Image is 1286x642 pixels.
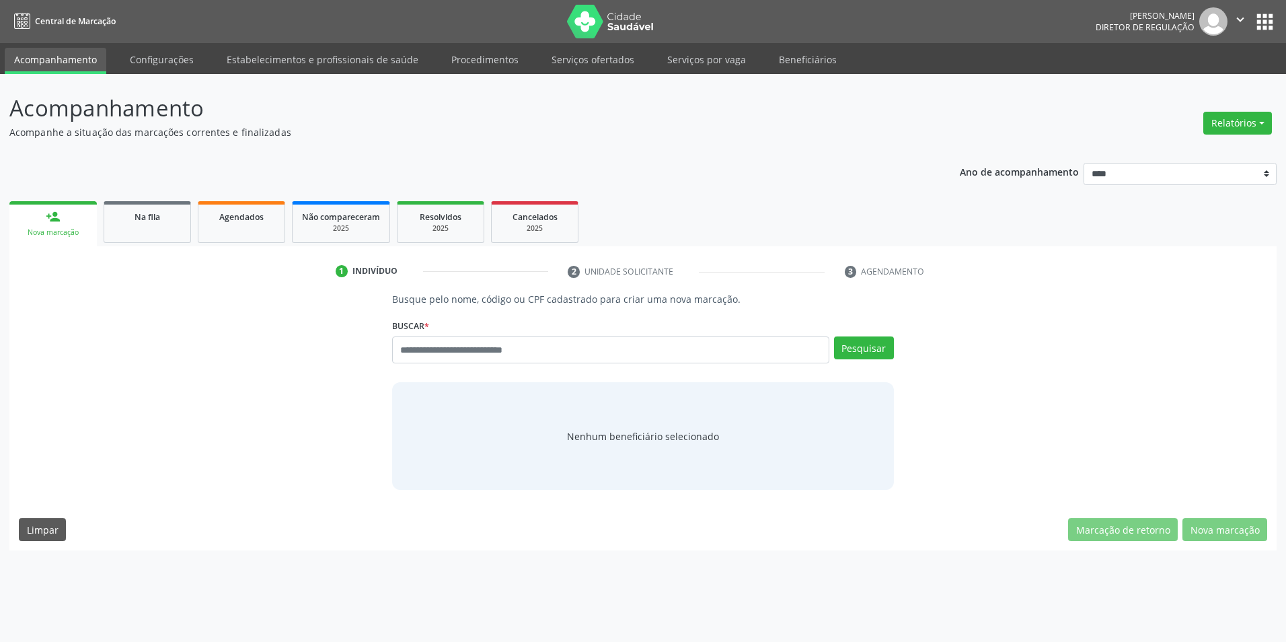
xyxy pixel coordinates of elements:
[392,316,429,336] label: Buscar
[9,92,897,125] p: Acompanhamento
[420,211,461,223] span: Resolvidos
[135,211,160,223] span: Na fila
[960,163,1079,180] p: Ano de acompanhamento
[1227,7,1253,36] button: 
[392,292,893,306] p: Busque pelo nome, código ou CPF cadastrado para criar uma nova marcação.
[1096,10,1195,22] div: [PERSON_NAME]
[769,48,846,71] a: Beneficiários
[1096,22,1195,33] span: Diretor de regulação
[46,209,61,224] div: person_add
[336,265,348,277] div: 1
[19,518,66,541] button: Limpar
[567,429,719,443] span: Nenhum beneficiário selecionado
[19,227,87,238] div: Nova marcação
[1182,518,1267,541] button: Nova marcação
[1203,112,1272,135] button: Relatórios
[834,336,894,359] button: Pesquisar
[1253,10,1277,34] button: apps
[302,223,380,234] div: 2025
[302,211,380,223] span: Não compareceram
[219,211,264,223] span: Agendados
[501,223,568,234] div: 2025
[1068,518,1178,541] button: Marcação de retorno
[35,15,116,27] span: Central de Marcação
[1233,12,1248,27] i: 
[352,265,398,277] div: Indivíduo
[217,48,428,71] a: Estabelecimentos e profissionais de saúde
[9,10,116,32] a: Central de Marcação
[5,48,106,74] a: Acompanhamento
[407,223,474,234] div: 2025
[442,48,528,71] a: Procedimentos
[658,48,755,71] a: Serviços por vaga
[1199,7,1227,36] img: img
[513,211,558,223] span: Cancelados
[9,125,897,139] p: Acompanhe a situação das marcações correntes e finalizadas
[120,48,203,71] a: Configurações
[542,48,644,71] a: Serviços ofertados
